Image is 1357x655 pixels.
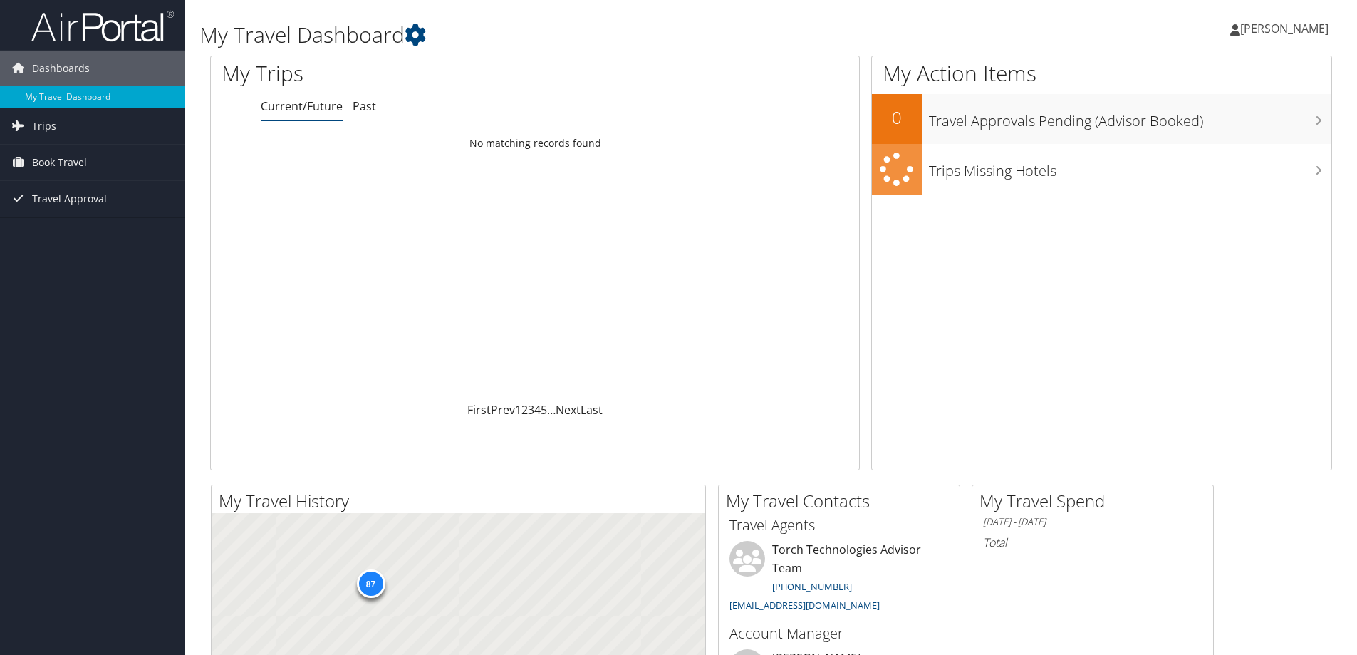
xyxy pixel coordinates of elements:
[353,98,376,114] a: Past
[199,20,962,50] h1: My Travel Dashboard
[729,624,949,644] h3: Account Manager
[222,58,578,88] h1: My Trips
[872,58,1332,88] h1: My Action Items
[491,402,515,418] a: Prev
[929,154,1332,181] h3: Trips Missing Hotels
[261,98,343,114] a: Current/Future
[729,515,949,535] h3: Travel Agents
[556,402,581,418] a: Next
[1230,7,1343,50] a: [PERSON_NAME]
[547,402,556,418] span: …
[729,599,880,612] a: [EMAIL_ADDRESS][DOMAIN_NAME]
[534,402,541,418] a: 4
[32,181,107,217] span: Travel Approval
[872,144,1332,195] a: Trips Missing Hotels
[32,108,56,144] span: Trips
[1240,21,1329,36] span: [PERSON_NAME]
[581,402,603,418] a: Last
[979,489,1213,513] h2: My Travel Spend
[521,402,528,418] a: 2
[467,402,491,418] a: First
[772,580,852,593] a: [PHONE_NUMBER]
[929,104,1332,131] h3: Travel Approvals Pending (Advisor Booked)
[211,130,859,156] td: No matching records found
[872,105,922,130] h2: 0
[32,145,87,180] span: Book Travel
[872,94,1332,144] a: 0Travel Approvals Pending (Advisor Booked)
[528,402,534,418] a: 3
[983,515,1202,529] h6: [DATE] - [DATE]
[219,489,705,513] h2: My Travel History
[32,51,90,86] span: Dashboards
[356,569,385,597] div: 87
[31,9,174,43] img: airportal-logo.png
[983,535,1202,550] h6: Total
[722,541,956,617] li: Torch Technologies Advisor Team
[726,489,960,513] h2: My Travel Contacts
[515,402,521,418] a: 1
[541,402,547,418] a: 5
